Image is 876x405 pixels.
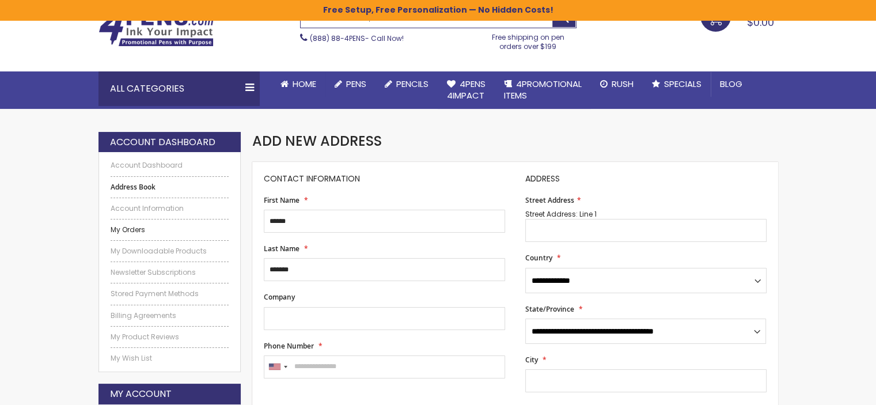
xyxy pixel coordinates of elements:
div: United States: +1 [264,356,291,378]
span: State/Province [525,304,574,314]
a: Specials [643,71,711,97]
a: My Downloadable Products [111,247,229,256]
span: Phone Number [264,341,314,351]
img: 4Pens Custom Pens and Promotional Products [98,10,214,47]
a: Pencils [376,71,438,97]
span: Last Name [264,244,299,253]
span: Country [525,253,552,263]
span: Add New Address [252,131,382,150]
a: Account Dashboard [111,161,229,170]
span: Specials [664,78,701,90]
span: Address [525,173,560,184]
span: 4PROMOTIONAL ITEMS [504,78,582,101]
div: All Categories [98,71,260,106]
span: 4Pens 4impact [447,78,486,101]
a: My Orders [111,225,229,234]
span: Rush [612,78,634,90]
a: My Product Reviews [111,332,229,342]
a: Blog [711,71,752,97]
span: Pencils [396,78,428,90]
span: Company [264,292,295,302]
a: Home [271,71,325,97]
strong: My Account [110,388,172,400]
a: 4Pens4impact [438,71,495,109]
span: First Name [264,195,299,205]
span: Blog [720,78,742,90]
span: Pens [346,78,366,90]
a: My Wish List [111,354,229,363]
a: Rush [591,71,643,97]
a: Account Information [111,204,229,213]
a: (888) 88-4PENS [310,33,365,43]
span: Street Address [525,195,574,205]
span: $0.00 [747,15,774,29]
strong: Address Book [111,183,229,192]
span: - Call Now! [310,33,404,43]
span: City [525,355,538,365]
div: Free shipping on pen orders over $199 [480,28,577,51]
a: Stored Payment Methods [111,289,229,298]
span: Contact Information [264,173,360,184]
a: 4PROMOTIONALITEMS [495,71,591,109]
span: Home [293,78,316,90]
span: Street Address: Line 1 [525,209,597,219]
a: Pens [325,71,376,97]
a: Billing Agreements [111,311,229,320]
strong: Account Dashboard [110,136,215,149]
a: Newsletter Subscriptions [111,268,229,277]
